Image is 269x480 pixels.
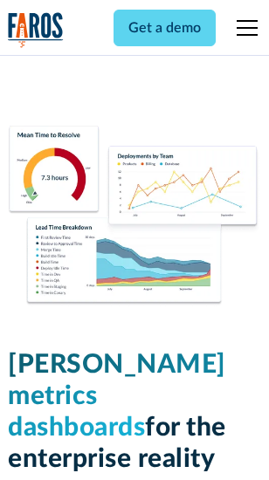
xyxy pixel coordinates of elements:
[8,12,64,48] a: home
[226,7,261,49] div: menu
[114,10,216,46] a: Get a demo
[8,349,261,475] h1: for the enterprise reality
[8,352,226,441] span: [PERSON_NAME] metrics dashboards
[8,126,261,307] img: Dora Metrics Dashboard
[8,12,64,48] img: Logo of the analytics and reporting company Faros.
